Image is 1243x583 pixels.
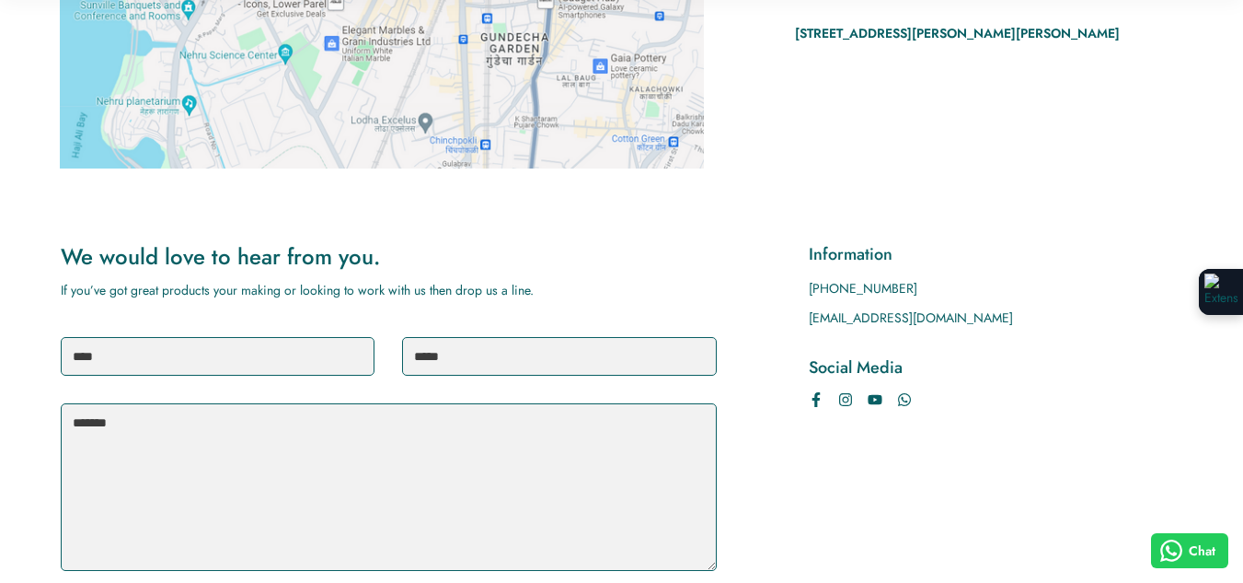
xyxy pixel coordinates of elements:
[897,392,912,407] a: WhatsApp
[809,309,1183,328] p: [EMAIL_ADDRESS][DOMAIN_NAME]
[809,242,1183,266] h3: Information
[1189,542,1215,561] span: Chat
[809,356,1183,379] h3: Social Media
[61,242,717,272] h3: We would love to hear from you.
[1151,533,1229,568] button: Chat
[795,24,1120,42] strong: [STREET_ADDRESS][PERSON_NAME][PERSON_NAME]
[868,392,882,407] a: Youtube
[809,392,823,407] a: Facebook
[809,279,1183,298] p: [PHONE_NUMBER]
[838,392,853,407] a: Instagram
[1204,274,1237,310] img: Extension Icon
[61,281,717,300] p: If you’ve got great products your making or looking to work with us then drop us a line.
